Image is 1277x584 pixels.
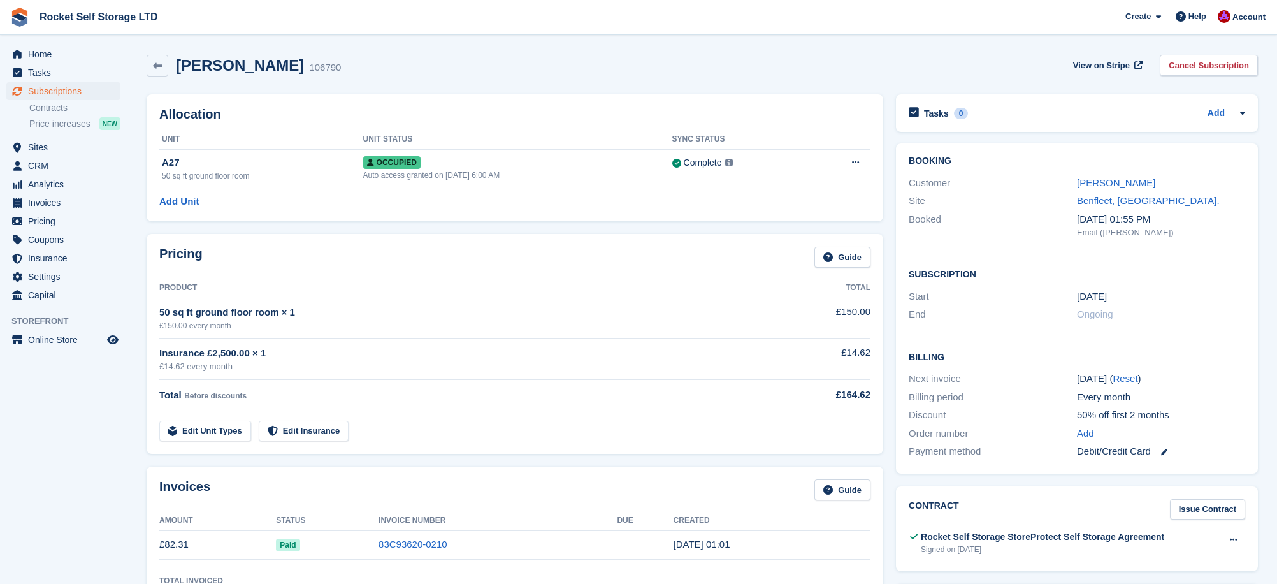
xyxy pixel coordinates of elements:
div: 50 sq ft ground floor room × 1 [159,305,761,320]
span: Ongoing [1077,309,1113,319]
th: Created [674,511,870,531]
span: Storefront [11,315,127,328]
a: [PERSON_NAME] [1077,177,1155,188]
h2: Subscription [909,267,1245,280]
div: Site [909,194,1077,208]
div: 106790 [309,61,341,75]
th: Amount [159,511,276,531]
td: £14.62 [761,339,870,380]
a: menu [6,331,120,349]
span: Invoices [28,194,105,212]
a: Price increases NEW [29,117,120,131]
time: 2025-09-07 00:00:00 UTC [1077,289,1107,304]
a: Rocket Self Storage LTD [34,6,163,27]
a: menu [6,231,120,249]
span: Tasks [28,64,105,82]
a: menu [6,194,120,212]
div: £164.62 [761,388,870,402]
th: Product [159,278,761,298]
div: Order number [909,427,1077,441]
a: Cancel Subscription [1160,55,1258,76]
a: Guide [814,479,870,500]
a: Add [1208,106,1225,121]
th: Due [617,511,673,531]
span: Sites [28,138,105,156]
h2: Pricing [159,247,203,268]
span: Account [1232,11,1266,24]
a: menu [6,64,120,82]
div: [DATE] ( ) [1077,372,1245,386]
img: Lee Tresadern [1218,10,1230,23]
a: Reset [1113,373,1137,384]
a: menu [6,268,120,286]
a: menu [6,175,120,193]
a: menu [6,157,120,175]
div: Auto access granted on [DATE] 6:00 AM [363,170,672,181]
span: Price increases [29,118,90,130]
div: Billing period [909,390,1077,405]
a: menu [6,249,120,267]
h2: Allocation [159,107,870,122]
a: menu [6,45,120,63]
div: 50% off first 2 months [1077,408,1245,423]
h2: Booking [909,156,1245,166]
div: Email ([PERSON_NAME]) [1077,226,1245,239]
span: View on Stripe [1073,59,1130,72]
a: Add Unit [159,194,199,209]
div: NEW [99,117,120,130]
a: Edit Unit Types [159,421,251,442]
span: Pricing [28,212,105,230]
img: icon-info-grey-7440780725fd019a000dd9b08b2336e03edf1995a4989e88bcd33f0948082b44.svg [725,159,733,166]
th: Total [761,278,870,298]
span: Capital [28,286,105,304]
span: Total [159,390,182,400]
span: Create [1125,10,1151,23]
div: Complete [684,156,722,170]
td: £150.00 [761,298,870,338]
div: A27 [162,156,363,170]
a: menu [6,138,120,156]
span: CRM [28,157,105,175]
div: Discount [909,408,1077,423]
div: £150.00 every month [159,320,761,332]
a: menu [6,212,120,230]
a: menu [6,286,120,304]
span: Insurance [28,249,105,267]
div: Booked [909,212,1077,239]
a: Contracts [29,102,120,114]
div: £14.62 every month [159,360,761,373]
span: Settings [28,268,105,286]
span: Home [28,45,105,63]
a: Preview store [105,332,120,347]
a: Issue Contract [1170,499,1245,520]
h2: [PERSON_NAME] [176,57,304,74]
th: Unit [159,129,363,150]
span: Coupons [28,231,105,249]
a: Benfleet, [GEOGRAPHIC_DATA]. [1077,195,1220,206]
div: [DATE] 01:55 PM [1077,212,1245,227]
div: Start [909,289,1077,304]
td: £82.31 [159,530,276,559]
span: Paid [276,539,299,551]
th: Status [276,511,379,531]
span: Help [1188,10,1206,23]
div: Payment method [909,444,1077,459]
span: Occupied [363,156,421,169]
th: Invoice Number [379,511,617,531]
div: Customer [909,176,1077,191]
time: 2025-09-07 00:01:01 UTC [674,539,730,550]
div: Signed on [DATE] [921,544,1164,555]
th: Sync Status [672,129,811,150]
div: End [909,307,1077,322]
div: 0 [954,108,969,119]
a: Edit Insurance [259,421,349,442]
div: Next invoice [909,372,1077,386]
div: 50 sq ft ground floor room [162,170,363,182]
div: Rocket Self Storage StoreProtect Self Storage Agreement [921,530,1164,544]
span: Subscriptions [28,82,105,100]
th: Unit Status [363,129,672,150]
a: Add [1077,427,1094,441]
h2: Invoices [159,479,210,500]
div: Every month [1077,390,1245,405]
span: Analytics [28,175,105,193]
